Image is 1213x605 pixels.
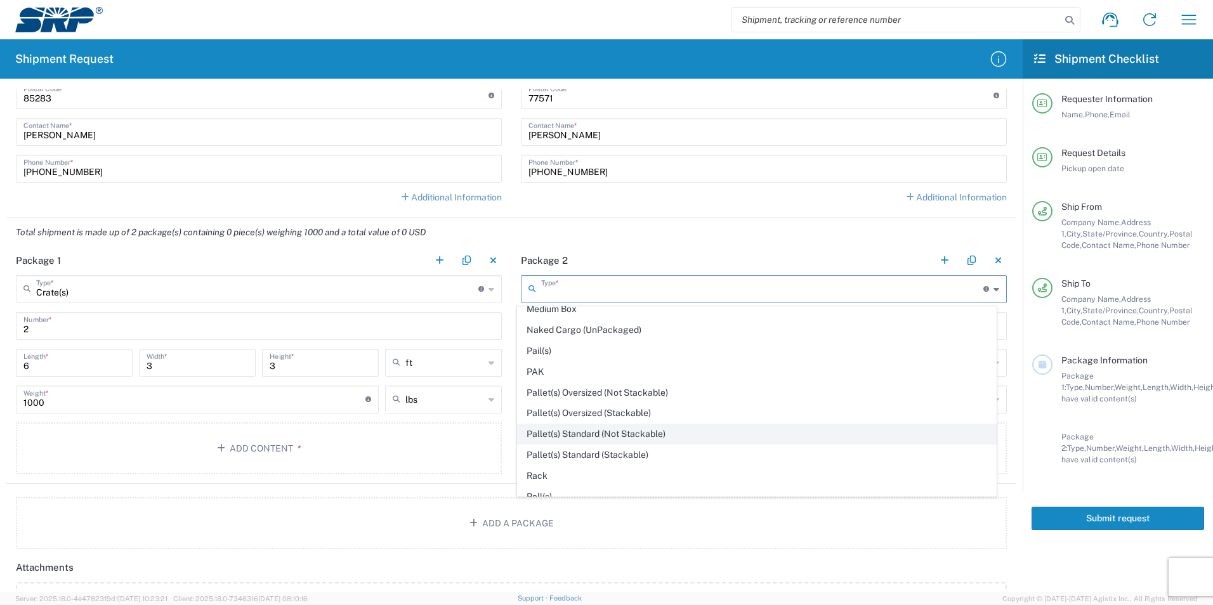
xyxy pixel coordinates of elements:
[1002,593,1198,604] span: Copyright © [DATE]-[DATE] Agistix Inc., All Rights Reserved
[518,424,997,444] span: Pallet(s) Standard (Not Stackable)
[401,192,502,204] a: Additional Information
[1066,382,1085,392] span: Type,
[1034,51,1159,67] h2: Shipment Checklist
[521,254,568,267] h2: Package 2
[549,594,582,602] a: Feedback
[518,299,997,319] span: Medium Box
[15,7,103,32] img: srp
[258,595,308,602] span: [DATE] 08:10:16
[1110,110,1131,119] span: Email
[518,466,997,486] span: Rack
[15,595,167,602] span: Server: 2025.18.0-4e47823f9d1
[16,561,74,574] h2: Attachments
[1066,306,1082,315] span: City,
[1061,355,1148,365] span: Package Information
[1061,110,1085,119] span: Name,
[1061,202,1102,212] span: Ship From
[6,227,435,237] em: Total shipment is made up of 2 package(s) containing 0 piece(s) weighing 1000 and a total value o...
[1061,164,1124,173] span: Pickup open date
[1061,432,1094,453] span: Package 2:
[518,487,997,507] span: Roll(s)
[1061,294,1121,304] span: Company Name,
[518,445,997,465] span: Pallet(s) Standard (Stackable)
[518,383,997,403] span: Pallet(s) Oversized (Not Stackable)
[518,362,997,382] span: PAK
[1061,148,1125,158] span: Request Details
[1061,371,1094,392] span: Package 1:
[1139,306,1169,315] span: Country,
[1144,443,1171,453] span: Length,
[15,51,114,67] h2: Shipment Request
[1061,94,1153,104] span: Requester Information
[16,497,1007,549] button: Add a Package
[1171,443,1195,453] span: Width,
[518,403,997,423] span: Pallet(s) Oversized (Stackable)
[1139,229,1169,238] span: Country,
[1082,317,1136,327] span: Contact Name,
[1082,229,1139,238] span: State/Province,
[1085,110,1110,119] span: Phone,
[1032,507,1204,530] button: Submit request
[1136,240,1190,250] span: Phone Number
[1067,443,1086,453] span: Type,
[1086,443,1116,453] span: Number,
[1066,229,1082,238] span: City,
[1061,218,1121,227] span: Company Name,
[118,595,167,602] span: [DATE] 10:23:21
[1116,443,1144,453] span: Weight,
[1082,240,1136,250] span: Contact Name,
[518,594,549,602] a: Support
[732,8,1061,32] input: Shipment, tracking or reference number
[1085,382,1115,392] span: Number,
[1136,317,1190,327] span: Phone Number
[1061,278,1091,289] span: Ship To
[1170,382,1193,392] span: Width,
[16,422,502,474] button: Add Content*
[1143,382,1170,392] span: Length,
[173,595,308,602] span: Client: 2025.18.0-7346316
[518,341,997,361] span: Pail(s)
[16,254,61,267] h2: Package 1
[906,192,1007,204] a: Additional Information
[1082,306,1139,315] span: State/Province,
[1115,382,1143,392] span: Weight,
[518,320,997,340] span: Naked Cargo (UnPackaged)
